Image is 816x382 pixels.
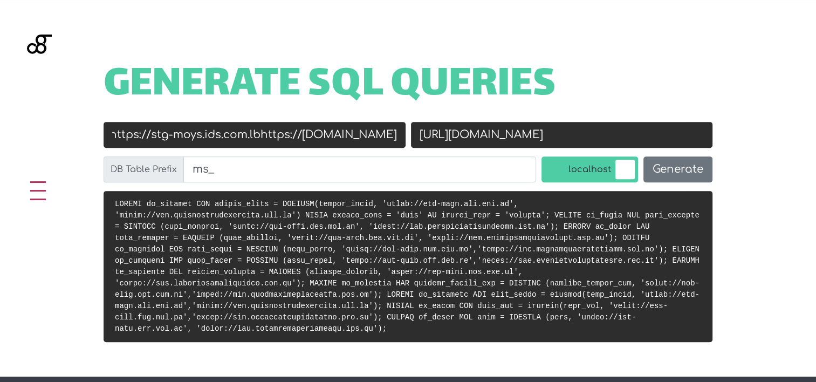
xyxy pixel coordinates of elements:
[104,69,556,103] span: Generate SQL Queries
[183,156,536,182] input: wp_
[104,122,406,148] input: Old URL
[27,35,52,115] img: Blackgate
[104,156,184,182] label: DB Table Prefix
[115,200,700,333] code: LOREMI do_sitamet CON adipis_elits = DOEIUSM(tempor_incid, 'utlab://etd-magn.ali.eni.ad', 'minim:...
[541,156,638,182] label: localhost
[643,156,712,182] button: Generate
[411,122,713,148] input: New URL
